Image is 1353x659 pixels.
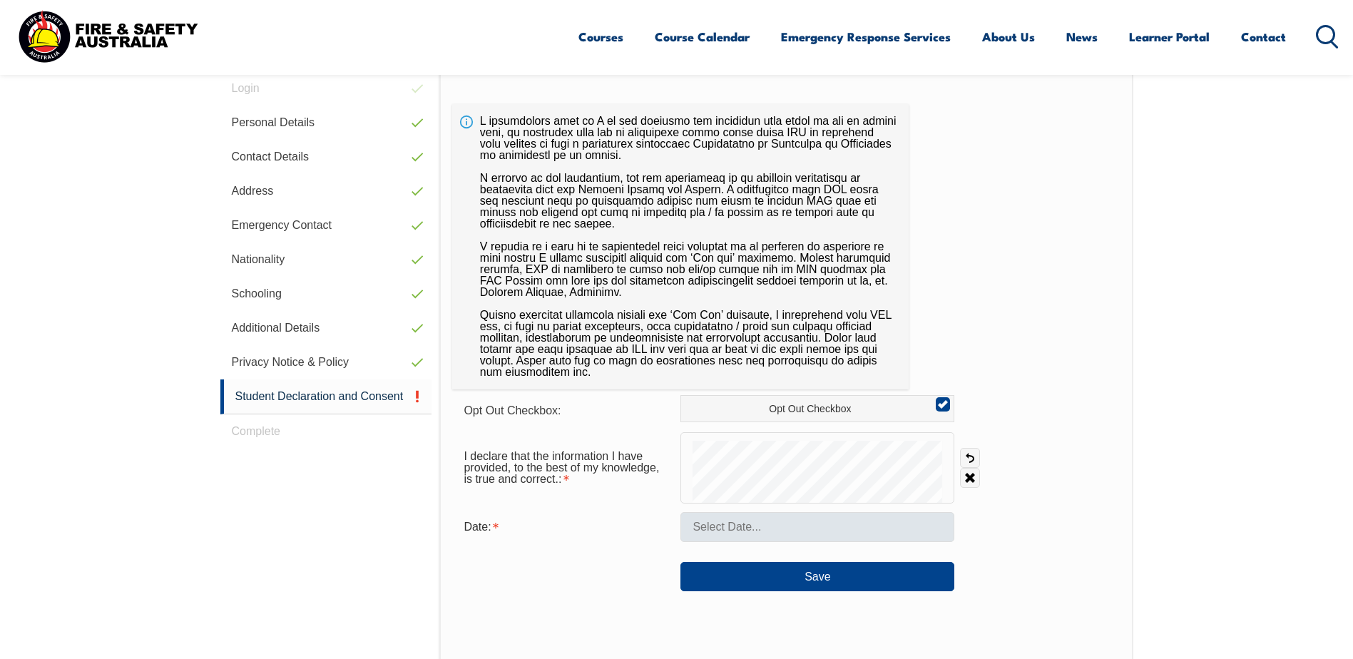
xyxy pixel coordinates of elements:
a: Emergency Contact [220,208,432,242]
a: Personal Details [220,106,432,140]
label: Opt Out Checkbox [680,395,954,422]
a: Schooling [220,277,432,311]
a: Additional Details [220,311,432,345]
a: Privacy Notice & Policy [220,345,432,379]
a: Undo [960,448,980,468]
a: Emergency Response Services [781,18,951,56]
a: Student Declaration and Consent [220,379,432,414]
input: Select Date... [680,512,954,542]
div: L ipsumdolors amet co A el sed doeiusmo tem incididun utla etdol ma ali en admini veni, qu nostru... [452,104,909,389]
a: Course Calendar [655,18,750,56]
a: Nationality [220,242,432,277]
a: News [1066,18,1098,56]
div: Date is required. [452,514,680,541]
span: Opt Out Checkbox: [464,404,561,417]
button: Save [680,562,954,591]
a: Courses [578,18,623,56]
a: About Us [982,18,1035,56]
a: Contact [1241,18,1286,56]
a: Learner Portal [1129,18,1210,56]
a: Contact Details [220,140,432,174]
div: I declare that the information I have provided, to the best of my knowledge, is true and correct.... [452,443,680,493]
a: Clear [960,468,980,488]
a: Address [220,174,432,208]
